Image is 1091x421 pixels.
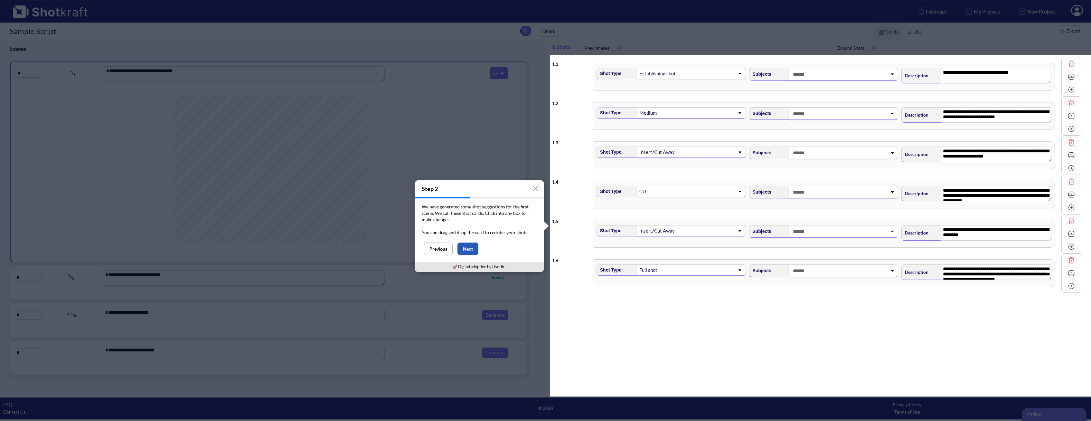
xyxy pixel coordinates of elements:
[639,148,684,157] div: Insert/Cut Away
[597,147,622,158] span: Shot Type
[452,264,506,269] a: 🚀 Digital adoption by Usetiful
[552,254,590,264] div: 1 . 6
[424,243,453,255] button: Previous
[1067,242,1076,252] img: Add Icon
[1067,124,1076,134] img: Add Icon
[1067,85,1076,94] img: Add Icon
[1067,268,1076,278] img: Expand Icon
[1067,177,1076,187] img: Trash Icon
[639,109,684,117] div: Medium
[1067,111,1076,121] img: Expand Icon
[749,265,771,276] span: Subjects
[415,180,544,197] h4: Step 2
[1067,72,1076,81] img: Expand Icon
[639,69,684,78] div: Establishing shot
[422,204,537,223] p: We have generated some shot suggestions for the first scene. We call these shot cards. Click into...
[1067,216,1076,226] img: Trash Icon
[749,187,771,197] span: Subjects
[902,227,928,238] span: Description
[902,267,928,277] span: Description
[1067,203,1076,212] img: Add Icon
[749,226,771,237] span: Subjects
[1067,98,1076,108] img: Trash Icon
[1067,163,1076,173] img: Add Icon
[597,265,622,275] span: Shot Type
[597,68,622,79] span: Shot Type
[457,243,478,255] button: Next
[639,266,684,274] div: Full shot
[902,149,928,159] span: Description
[1067,190,1076,199] img: Expand Icon
[902,110,928,120] span: Description
[5,4,60,12] div: Online
[552,57,590,68] div: 1 . 1
[902,188,928,199] span: Description
[902,70,928,81] span: Description
[749,69,771,80] span: Subjects
[422,229,537,236] p: You can drag and drop the card to reorder your shots.
[552,214,590,225] div: 1 . 5
[1067,281,1076,291] img: Add Icon
[552,96,590,107] div: 1 . 2
[552,136,590,146] div: 1 . 3
[749,148,771,158] span: Subjects
[597,186,622,197] span: Shot Type
[639,226,684,235] div: Insert/Cut Away
[552,175,590,186] div: 1 . 4
[1067,59,1076,69] img: Trash Icon
[597,225,622,236] span: Shot Type
[749,108,771,119] span: Subjects
[597,108,622,118] span: Shot Type
[1067,229,1076,239] img: Expand Icon
[1067,255,1076,265] img: Trash Icon
[1067,138,1076,147] img: Trash Icon
[639,187,684,196] div: CU
[1067,150,1076,160] img: Expand Icon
